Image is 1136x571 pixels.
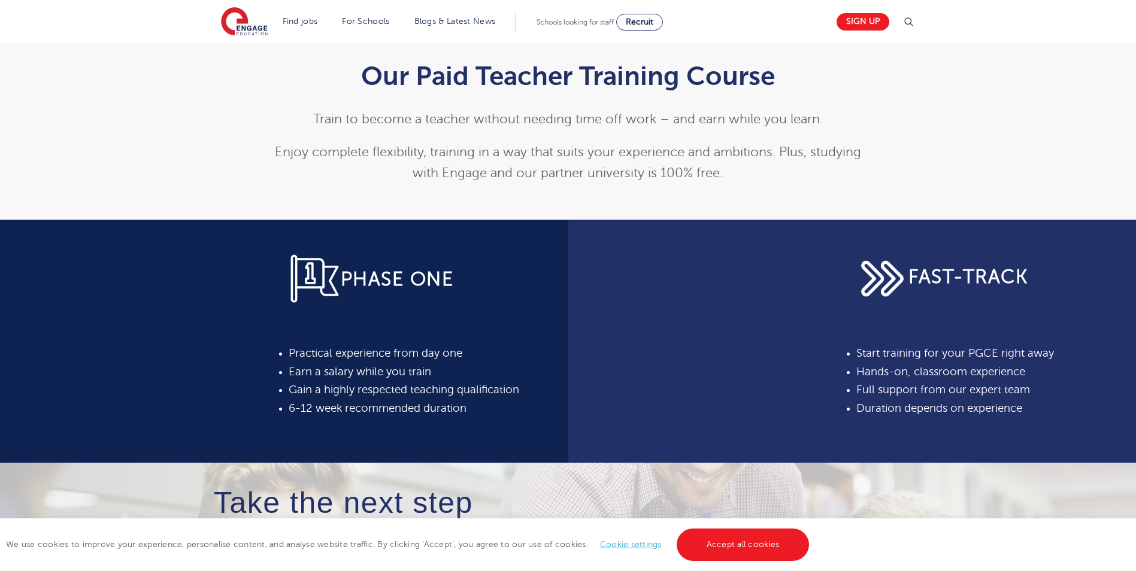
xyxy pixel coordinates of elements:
span: Schools looking for staff [537,18,614,26]
a: Sign up [837,13,889,31]
span: FAST-TRACK [908,266,1028,287]
span: Train to become a teacher without needing time off work – and earn while you learn. [313,112,823,126]
span: 6-12 week recommended duration [289,402,466,414]
span: Hands-on, classroom experience [856,366,1025,378]
span: PHASE ONE [341,269,454,290]
span: Duration depends on experience [856,402,1022,414]
a: Recruit [616,14,663,31]
span: We use cookies to improve your experience, personalise content, and analyse website traffic. By c... [6,540,812,549]
a: Cookie settings [600,540,662,549]
h4: Take the next step [214,487,688,520]
span: Full support from our expert team [856,384,1030,396]
a: Find jobs [283,17,318,26]
span: Earn a salary while you train [289,366,431,378]
span: Gain a highly respected teaching qualification [289,384,519,396]
span: Enjoy complete flexibility, training in a way that suits your experience and ambitions. Plus, stu... [275,145,861,180]
a: Blogs & Latest News [414,17,496,26]
span: Practical experience from day one [289,347,462,359]
a: Accept all cookies [677,529,810,561]
img: Engage Education [221,7,268,37]
span: Recruit [626,17,653,26]
span: Start training for your PGCE right away [856,347,1054,359]
h1: Our Paid Teacher Training Course [274,61,862,91]
a: For Schools [342,17,389,26]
